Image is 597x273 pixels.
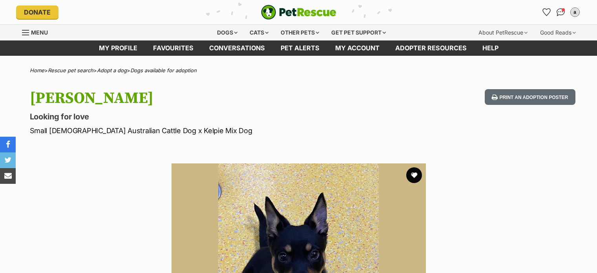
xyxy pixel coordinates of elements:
[30,111,362,122] p: Looking for love
[30,67,44,73] a: Home
[540,6,581,18] ul: Account quick links
[406,167,422,183] button: favourite
[30,89,362,107] h1: [PERSON_NAME]
[327,40,387,56] a: My account
[555,6,567,18] a: Conversations
[16,5,58,19] a: Donate
[22,25,53,39] a: Menu
[130,67,197,73] a: Dogs available for adoption
[273,40,327,56] a: Pet alerts
[10,68,587,73] div: > > >
[557,8,565,16] img: chat-41dd97257d64d25036548639549fe6c8038ab92f7586957e7f3b1b290dea8141.svg
[485,89,575,105] button: Print an adoption poster
[326,25,391,40] div: Get pet support
[261,5,336,20] a: PetRescue
[569,6,581,18] button: My account
[571,8,579,16] div: a
[275,25,325,40] div: Other pets
[91,40,145,56] a: My profile
[212,25,243,40] div: Dogs
[473,25,533,40] div: About PetRescue
[387,40,475,56] a: Adopter resources
[31,29,48,36] span: Menu
[244,25,274,40] div: Cats
[201,40,273,56] a: conversations
[475,40,506,56] a: Help
[261,5,336,20] img: logo-e224e6f780fb5917bec1dbf3a21bbac754714ae5b6737aabdf751b685950b380.svg
[540,6,553,18] a: Favourites
[30,125,362,136] p: Small [DEMOGRAPHIC_DATA] Australian Cattle Dog x Kelpie Mix Dog
[97,67,127,73] a: Adopt a dog
[48,67,93,73] a: Rescue pet search
[145,40,201,56] a: Favourites
[535,25,581,40] div: Good Reads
